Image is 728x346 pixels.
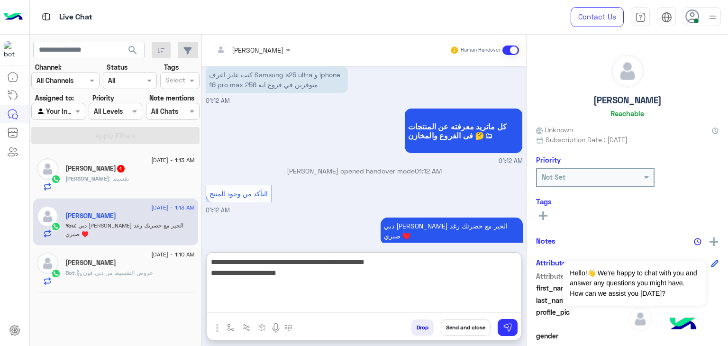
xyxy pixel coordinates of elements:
[499,157,523,166] span: 01:12 AM
[206,166,523,176] p: [PERSON_NAME] opened handover mode
[92,93,114,103] label: Priority
[661,12,672,23] img: tab
[536,125,573,135] span: Unknown
[4,7,23,27] img: Logo
[51,269,61,278] img: WhatsApp
[209,190,268,198] span: التأكد من وجود المنتج
[65,212,116,220] h5: Youssef Yehia
[151,203,194,212] span: [DATE] - 1:13 AM
[536,197,719,206] h6: Tags
[536,331,627,341] span: gender
[536,295,627,305] span: last_name
[381,218,523,244] p: 11/9/2025, 1:13 AM
[65,269,74,276] span: Bot
[707,11,719,23] img: profile
[631,7,650,27] a: tab
[408,122,519,140] span: كل ماتريد معرفته عن المنتجات فى الفروع والمخازن 🤔🗂
[411,319,434,336] button: Drop
[51,174,61,184] img: WhatsApp
[239,319,255,335] button: Trigger scenario
[628,307,652,331] img: defaultAdmin.png
[694,238,701,246] img: notes
[563,261,705,306] span: Hello!👋 We're happy to chat with you and answer any questions you might have. How can we assist y...
[536,237,555,245] h6: Notes
[117,165,125,173] span: 1
[536,155,561,164] h6: Priority
[611,55,644,87] img: defaultAdmin.png
[255,319,270,335] button: create order
[65,175,109,182] span: [PERSON_NAME]
[149,93,194,103] label: Note mentions
[227,324,235,331] img: select flow
[223,319,239,335] button: select flow
[164,75,185,87] div: Select
[536,283,627,293] span: first_name
[710,237,718,246] img: add
[206,66,348,93] p: 11/9/2025, 1:12 AM
[610,109,644,118] h6: Reachable
[270,322,282,334] img: send voice note
[243,324,250,331] img: Trigger scenario
[503,323,512,332] img: send message
[35,93,74,103] label: Assigned to:
[635,12,646,23] img: tab
[593,95,662,106] h5: [PERSON_NAME]
[65,164,126,173] h5: Mohamed Elsayed
[151,156,194,164] span: [DATE] - 1:13 AM
[65,222,183,237] span: دبي فون صباح الخير مع حضرتك رغد صبري ♥️
[74,269,153,276] span: : عروض التقسيط من دبي فون
[441,319,491,336] button: Send and close
[59,11,92,24] p: Live Chat
[37,253,58,274] img: defaultAdmin.png
[206,97,230,104] span: 01:12 AM
[571,7,624,27] a: Contact Us
[35,62,62,72] label: Channel:
[4,41,21,58] img: 1403182699927242
[31,127,200,144] button: Apply Filters
[164,62,179,72] label: Tags
[628,331,719,341] span: null
[65,259,116,267] h5: Mohamed Lotfy
[37,206,58,227] img: defaultAdmin.png
[536,258,570,267] h6: Attributes
[65,222,75,229] span: You
[666,308,700,341] img: hulul-logo.png
[40,11,52,23] img: tab
[151,250,194,259] span: [DATE] - 1:10 AM
[536,307,627,329] span: profile_pic
[107,62,127,72] label: Status
[285,324,292,332] img: make a call
[37,158,58,180] img: defaultAdmin.png
[258,324,266,331] img: create order
[415,167,442,175] span: 01:12 AM
[51,222,61,231] img: WhatsApp
[546,135,628,145] span: Subscription Date : [DATE]
[536,271,627,281] span: Attribute Name
[109,175,129,182] span: تقسيط
[206,207,230,214] span: 01:12 AM
[461,46,500,54] small: Human Handover
[127,45,138,56] span: search
[121,42,145,62] button: search
[211,322,223,334] img: send attachment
